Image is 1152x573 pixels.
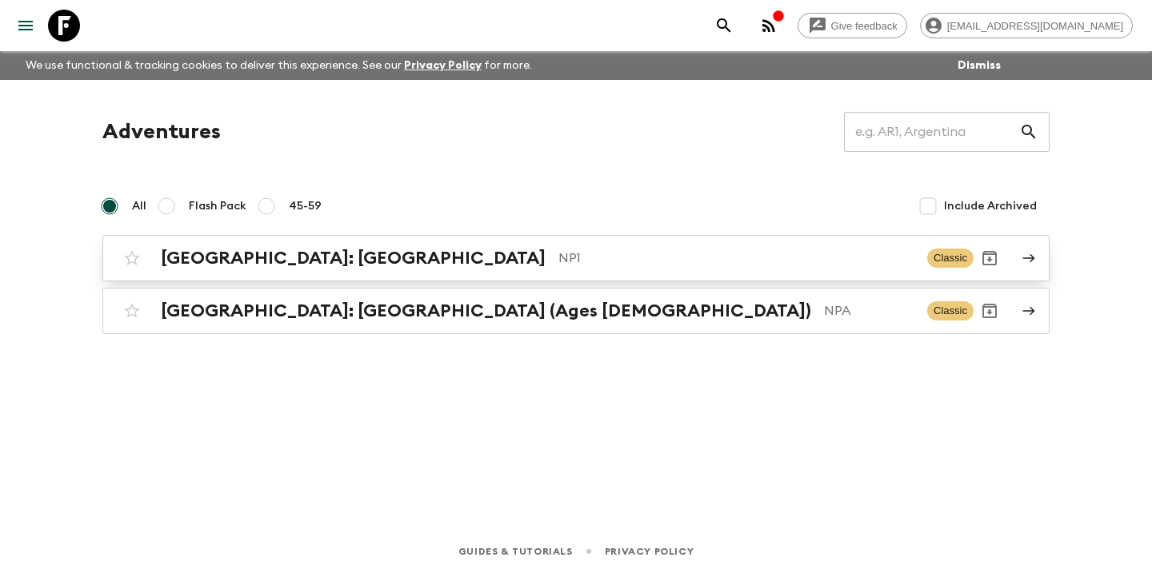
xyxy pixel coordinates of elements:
[927,249,974,268] span: Classic
[920,13,1133,38] div: [EMAIL_ADDRESS][DOMAIN_NAME]
[404,60,482,71] a: Privacy Policy
[19,51,538,80] p: We use functional & tracking cookies to deliver this experience. See our for more.
[458,543,573,560] a: Guides & Tutorials
[132,198,146,214] span: All
[824,301,914,320] p: NPA
[161,248,546,269] h2: [GEOGRAPHIC_DATA]: [GEOGRAPHIC_DATA]
[974,242,1006,274] button: Archive
[927,301,974,320] span: Classic
[974,295,1006,327] button: Archive
[844,109,1019,154] input: e.g. AR1, Argentina
[10,10,42,42] button: menu
[102,116,221,148] h1: Adventures
[938,20,1132,32] span: [EMAIL_ADDRESS][DOMAIN_NAME]
[708,10,740,42] button: search adventures
[822,20,906,32] span: Give feedback
[102,288,1050,334] a: [GEOGRAPHIC_DATA]: [GEOGRAPHIC_DATA] (Ages [DEMOGRAPHIC_DATA])NPAClassicArchive
[558,249,914,268] p: NP1
[102,235,1050,281] a: [GEOGRAPHIC_DATA]: [GEOGRAPHIC_DATA]NP1ClassicArchive
[954,54,1005,77] button: Dismiss
[161,300,811,321] h2: [GEOGRAPHIC_DATA]: [GEOGRAPHIC_DATA] (Ages [DEMOGRAPHIC_DATA])
[189,198,246,214] span: Flash Pack
[798,13,907,38] a: Give feedback
[289,198,322,214] span: 45-59
[944,198,1037,214] span: Include Archived
[605,543,694,560] a: Privacy Policy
